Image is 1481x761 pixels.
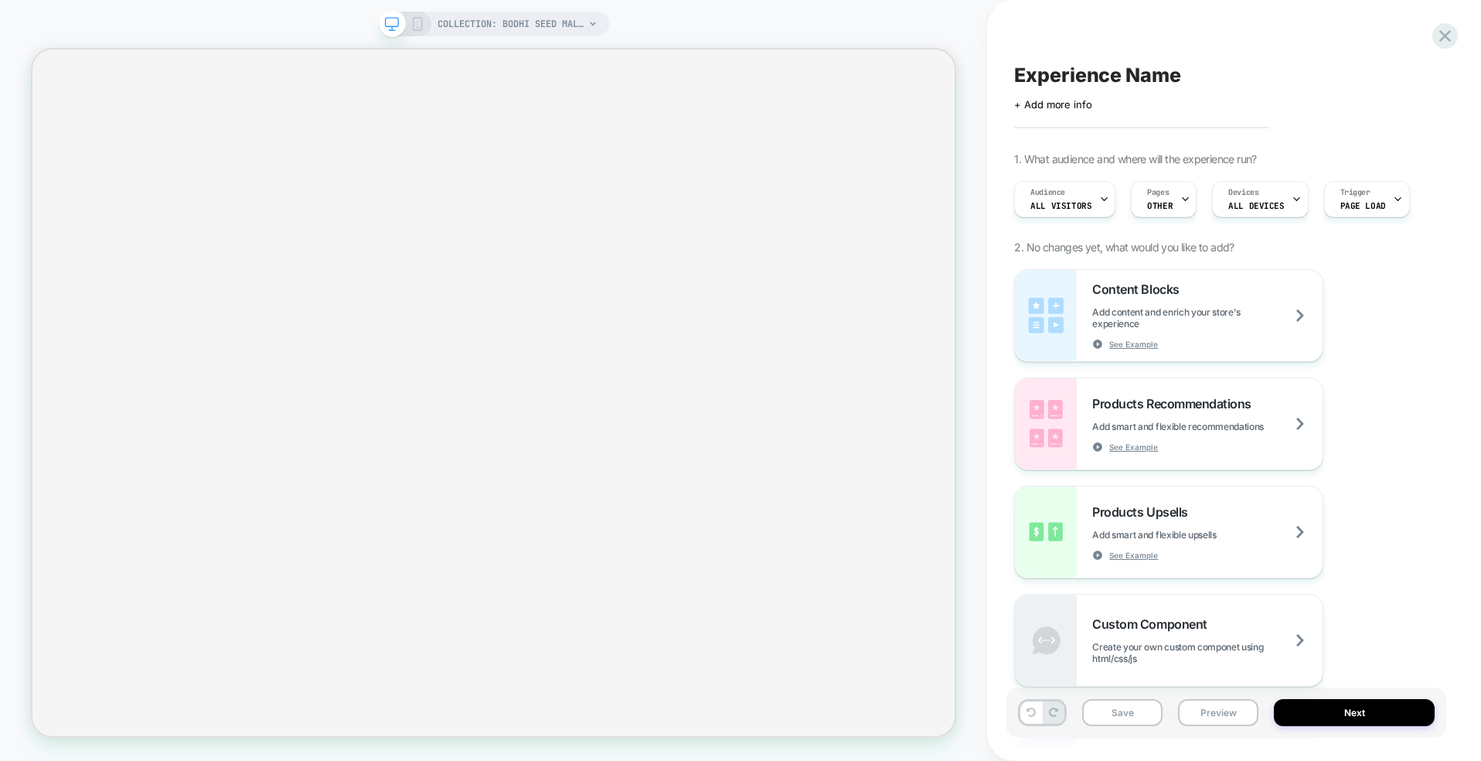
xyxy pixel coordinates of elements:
span: See Example [1109,339,1158,350]
span: Page Load [1340,200,1386,211]
span: Add smart and flexible upsells [1092,529,1255,541]
span: 2. No changes yet, what would you like to add? [1014,241,1234,254]
span: Trigger [1340,187,1370,198]
button: Preview [1178,699,1258,726]
span: Add content and enrich your store's experience [1092,306,1323,329]
span: See Example [1109,550,1158,561]
span: Create your own custom componet using html/css/js [1092,641,1323,664]
span: All Visitors [1030,200,1091,211]
span: ALL DEVICES [1228,200,1284,211]
span: + Add more info [1014,98,1091,111]
span: Audience [1030,187,1065,198]
span: Add smart and flexible recommendations [1092,421,1302,432]
button: Next [1274,699,1435,726]
span: Products Upsells [1092,504,1195,520]
span: 1. What audience and where will the experience run? [1014,152,1256,166]
span: Devices [1228,187,1258,198]
div: General [1014,687,1323,738]
span: See Example [1109,442,1158,452]
span: Products Recommendations [1092,396,1258,411]
button: Save [1082,699,1163,726]
span: Custom Component [1092,616,1214,632]
span: COLLECTION: Bodhi Seed Malas (Category) [437,12,584,36]
span: OTHER [1147,200,1173,211]
span: Pages [1147,187,1169,198]
span: Experience Name [1014,63,1180,87]
span: Content Blocks [1092,282,1187,297]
